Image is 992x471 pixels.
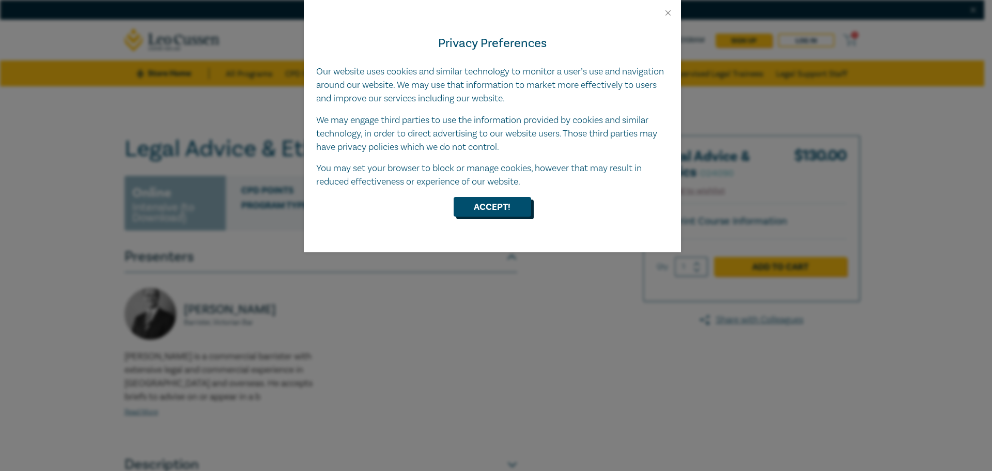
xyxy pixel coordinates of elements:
[316,65,669,105] p: Our website uses cookies and similar technology to monitor a user’s use and navigation around our...
[663,8,673,18] button: Close
[454,197,531,217] button: Accept!
[316,162,669,189] p: You may set your browser to block or manage cookies, however that may result in reduced effective...
[316,34,669,53] h4: Privacy Preferences
[316,114,669,154] p: We may engage third parties to use the information provided by cookies and similar technology, in...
